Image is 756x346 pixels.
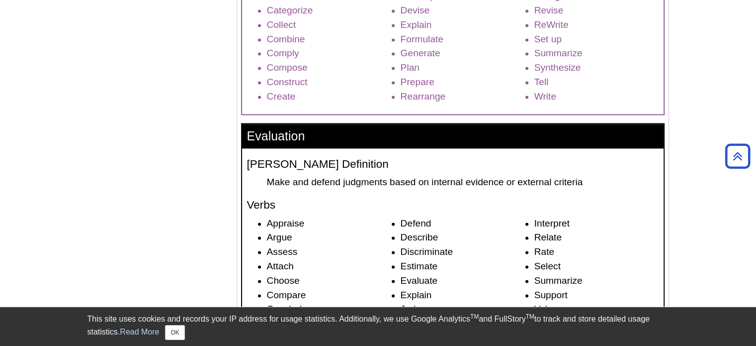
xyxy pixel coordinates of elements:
li: Comply [267,46,391,61]
li: Construct [267,75,391,90]
li: Prepare [401,75,525,90]
li: Compare [267,288,391,303]
li: Synthesize [534,61,659,75]
li: Create [267,90,391,104]
li: Argue [267,231,391,245]
sup: TM [470,313,479,320]
li: Choose [267,274,391,288]
li: ReWrite [534,18,659,32]
li: Combine [267,32,391,47]
li: Attach [267,259,391,274]
li: Rate [534,245,659,259]
li: Support [534,288,659,303]
li: Defend [401,217,525,231]
li: Appraise [267,217,391,231]
li: Relate [534,231,659,245]
li: Formulate [401,32,525,47]
li: Devise [401,3,525,18]
li: Summarize [534,46,659,61]
div: This site uses cookies and records your IP address for usage statistics. Additionally, we use Goo... [87,313,669,340]
li: Tell [534,75,659,90]
li: Collect [267,18,391,32]
li: Revise [534,3,659,18]
h4: [PERSON_NAME] Definition [247,158,659,171]
h3: Evaluation [242,124,664,148]
a: Back to Top [722,149,754,163]
a: Read More [120,328,159,336]
li: Assess [267,245,391,259]
dd: Make and defend judgments based on internal evidence or external criteria [267,175,659,189]
li: Summarize [534,274,659,288]
li: Rearrange [401,90,525,104]
li: Value [534,302,659,317]
button: Close [165,325,184,340]
li: Write [534,90,659,104]
li: Discriminate [401,245,525,259]
li: Compose [267,61,391,75]
li: Set up [534,32,659,47]
li: Categorize [267,3,391,18]
li: Explain [401,288,525,303]
li: Plan [401,61,525,75]
li: Explain [401,18,525,32]
li: Conclude [267,302,391,317]
li: Select [534,259,659,274]
li: Generate [401,46,525,61]
sup: TM [526,313,534,320]
li: Judge [401,302,525,317]
h4: Verbs [247,199,659,212]
li: Describe [401,231,525,245]
li: Evaluate [401,274,525,288]
li: Estimate [401,259,525,274]
li: Interpret [534,217,659,231]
